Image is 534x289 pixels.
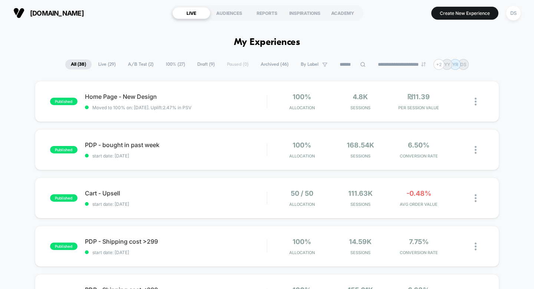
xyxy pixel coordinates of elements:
div: REPORTS [248,7,286,19]
span: Archived ( 46 ) [255,59,294,69]
span: start date: [DATE] [85,250,267,255]
div: LIVE [172,7,210,19]
span: Moved to 100% on: [DATE] . Uplift: 2.47% in PSV [92,105,191,110]
span: Draft ( 9 ) [192,59,220,69]
button: Create New Experience [431,7,498,20]
span: published [50,146,78,153]
span: Allocation [289,202,315,207]
span: CONVERSION RATE [392,153,446,159]
span: Sessions [333,202,388,207]
span: [DOMAIN_NAME] [30,9,84,17]
h1: My Experiences [234,37,300,48]
button: DS [504,6,523,21]
span: 100% [293,238,311,246]
span: 100% ( 27 ) [160,59,191,69]
span: 50 / 50 [291,189,313,197]
img: close [475,146,477,154]
span: Sessions [333,250,388,255]
div: AUDIENCES [210,7,248,19]
img: close [475,243,477,250]
span: published [50,98,78,105]
img: close [475,194,477,202]
img: close [475,98,477,105]
span: CONVERSION RATE [392,250,446,255]
span: All ( 38 ) [65,59,92,69]
span: Live ( 29 ) [93,59,121,69]
span: 7.75% [409,238,429,246]
span: Sessions [333,153,388,159]
span: Allocation [289,250,315,255]
span: PDP - Shipping cost >299 [85,238,267,245]
button: [DOMAIN_NAME] [11,7,86,19]
span: Cart - Upsell [85,189,267,197]
span: 111.63k [348,189,373,197]
span: 100% [293,141,311,149]
span: Allocation [289,105,315,110]
img: end [421,62,426,66]
span: 4.8k [353,93,368,101]
span: 14.59k [349,238,372,246]
div: ACADEMY [324,7,362,19]
div: DS [506,6,521,20]
span: Home Page - New Design [85,93,267,100]
span: A/B Test ( 2 ) [122,59,159,69]
span: published [50,243,78,250]
span: Sessions [333,105,388,110]
span: 168.54k [347,141,374,149]
div: INSPIRATIONS [286,7,324,19]
p: YY [444,62,450,67]
span: published [50,194,78,202]
span: By Label [301,62,319,67]
span: -0.48% [406,189,431,197]
img: Visually logo [13,7,24,19]
span: ₪11.39 [408,93,430,101]
span: start date: [DATE] [85,153,267,159]
span: start date: [DATE] [85,201,267,207]
span: AVG ORDER VALUE [392,202,446,207]
span: PDP - bought in past week [85,141,267,149]
span: PER SESSION VALUE [392,105,446,110]
p: DS [460,62,467,67]
div: + 2 [434,59,444,70]
span: 6.50% [408,141,429,149]
span: Allocation [289,153,315,159]
span: 100% [293,93,311,101]
p: YR [452,62,458,67]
